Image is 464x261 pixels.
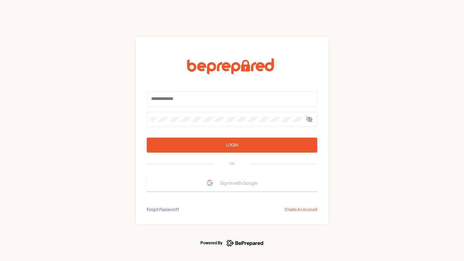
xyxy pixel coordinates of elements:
div: Login [226,142,238,149]
button: Sign In with Google [147,175,317,191]
div: Create An Account [285,206,317,213]
div: Powered By [200,239,222,247]
button: Login [147,138,317,153]
div: OR [230,161,234,167]
span: Sign In with Google [220,177,261,189]
div: Forgot Password? [147,206,179,213]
